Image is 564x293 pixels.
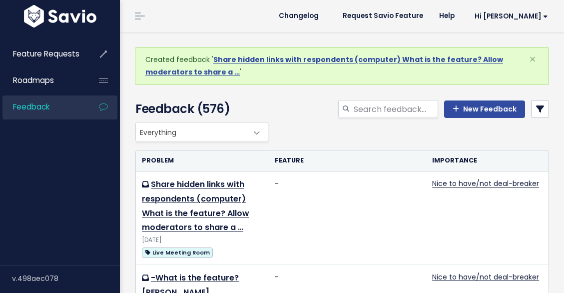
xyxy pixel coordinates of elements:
[142,178,249,233] a: Share hidden links with respondents (computer) What is the feature? Allow moderators to share a …
[431,8,463,23] a: Help
[335,8,431,23] a: Request Savio Feature
[269,150,426,171] th: Feature
[13,48,79,59] span: Feature Requests
[279,12,319,19] span: Changelog
[475,12,548,20] span: Hi [PERSON_NAME]
[444,100,525,118] a: New Feedback
[432,178,539,188] a: Nice to have/not deal-breaker
[142,247,213,258] span: Live Meeting Room
[519,47,546,71] button: Close
[2,42,83,65] a: Feature Requests
[12,265,120,291] div: v.498aec078
[432,272,539,282] a: Nice to have/not deal-breaker
[21,5,99,27] img: logo-white.9d6f32f41409.svg
[135,122,268,142] span: Everything
[2,69,83,92] a: Roadmaps
[13,101,49,112] span: Feedback
[142,235,263,245] div: [DATE]
[136,122,248,141] span: Everything
[529,51,536,67] span: ×
[145,54,503,77] a: Share hidden links with respondents (computer) What is the feature? Allow moderators to share a …
[135,47,549,85] div: Created feedback ' '
[2,95,83,118] a: Feedback
[426,150,545,171] th: Importance
[463,8,556,24] a: Hi [PERSON_NAME]
[136,150,269,171] th: Problem
[142,246,213,258] a: Live Meeting Room
[269,171,426,265] td: -
[353,100,438,118] input: Search feedback...
[13,75,54,85] span: Roadmaps
[135,100,263,118] h4: Feedback (576)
